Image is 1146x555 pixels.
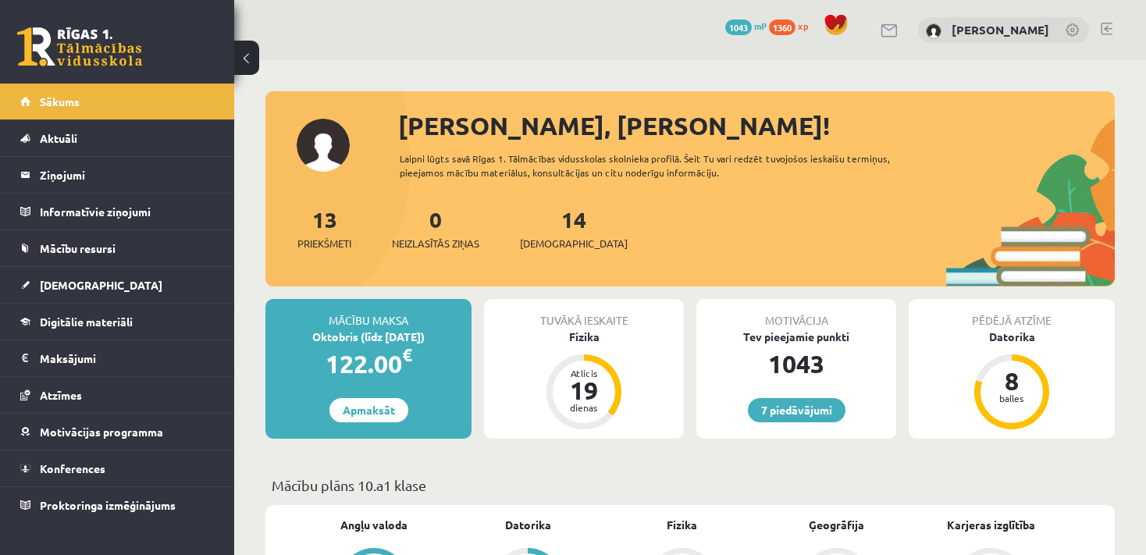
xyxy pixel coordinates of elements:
[748,398,845,422] a: 7 piedāvājumi
[20,340,215,376] a: Maksājumi
[40,157,215,193] legend: Ziņojumi
[40,194,215,229] legend: Informatīvie ziņojumi
[20,157,215,193] a: Ziņojumi
[40,241,116,255] span: Mācību resursi
[769,20,795,35] span: 1360
[909,329,1115,432] a: Datorika 8 balles
[20,267,215,303] a: [DEMOGRAPHIC_DATA]
[20,120,215,156] a: Aktuāli
[754,20,767,32] span: mP
[484,329,684,432] a: Fizika Atlicis 19 dienas
[40,388,82,402] span: Atzīmes
[40,131,77,145] span: Aktuāli
[40,461,105,475] span: Konferences
[20,230,215,266] a: Mācību resursi
[696,345,896,382] div: 1043
[265,299,472,329] div: Mācību maksa
[40,425,163,439] span: Motivācijas programma
[988,393,1035,403] div: balles
[17,27,142,66] a: Rīgas 1. Tālmācības vidusskola
[798,20,808,32] span: xp
[909,299,1115,329] div: Pēdējā atzīme
[561,368,607,378] div: Atlicis
[40,498,176,512] span: Proktoringa izmēģinājums
[484,299,684,329] div: Tuvākā ieskaite
[988,368,1035,393] div: 8
[20,84,215,119] a: Sākums
[20,377,215,413] a: Atzīmes
[505,517,551,533] a: Datorika
[809,517,864,533] a: Ģeogrāfija
[561,378,607,403] div: 19
[265,345,472,382] div: 122.00
[398,107,1115,144] div: [PERSON_NAME], [PERSON_NAME]!
[20,304,215,340] a: Digitālie materiāli
[909,329,1115,345] div: Datorika
[20,414,215,450] a: Motivācijas programma
[297,205,351,251] a: 13Priekšmeti
[392,205,479,251] a: 0Neizlasītās ziņas
[520,205,628,251] a: 14[DEMOGRAPHIC_DATA]
[400,151,909,180] div: Laipni lūgts savā Rīgas 1. Tālmācības vidusskolas skolnieka profilā. Šeit Tu vari redzēt tuvojošo...
[329,398,408,422] a: Apmaksāt
[20,487,215,523] a: Proktoringa izmēģinājums
[20,194,215,229] a: Informatīvie ziņojumi
[520,236,628,251] span: [DEMOGRAPHIC_DATA]
[392,236,479,251] span: Neizlasītās ziņas
[484,329,684,345] div: Fizika
[725,20,752,35] span: 1043
[272,475,1109,496] p: Mācību plāns 10.a1 klase
[769,20,816,32] a: 1360 xp
[696,329,896,345] div: Tev pieejamie punkti
[40,340,215,376] legend: Maksājumi
[725,20,767,32] a: 1043 mP
[40,315,133,329] span: Digitālie materiāli
[265,329,472,345] div: Oktobris (līdz [DATE])
[947,517,1035,533] a: Karjeras izglītība
[40,94,80,109] span: Sākums
[20,450,215,486] a: Konferences
[952,22,1049,37] a: [PERSON_NAME]
[667,517,697,533] a: Fizika
[561,403,607,412] div: dienas
[926,23,941,39] img: Zenta Viktorija Amoliņa
[40,278,162,292] span: [DEMOGRAPHIC_DATA]
[297,236,351,251] span: Priekšmeti
[402,343,412,366] span: €
[340,517,408,533] a: Angļu valoda
[696,299,896,329] div: Motivācija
